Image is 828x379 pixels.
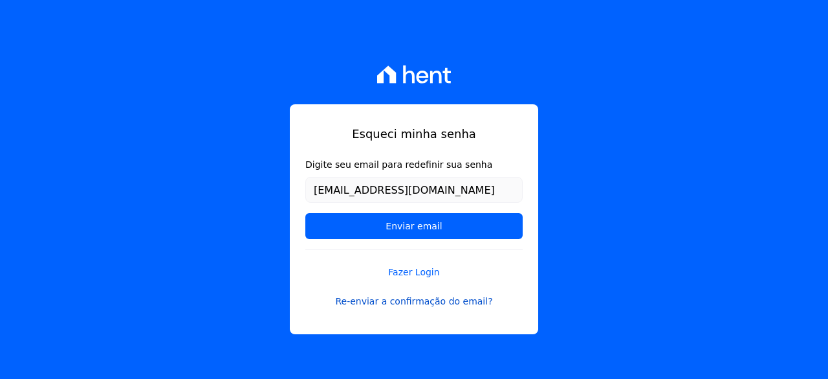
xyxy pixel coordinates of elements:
[305,249,523,279] a: Fazer Login
[305,213,523,239] input: Enviar email
[305,295,523,308] a: Re-enviar a confirmação do email?
[305,158,523,172] label: Digite seu email para redefinir sua senha
[305,125,523,143] h1: Esqueci minha senha
[305,177,523,203] input: Email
